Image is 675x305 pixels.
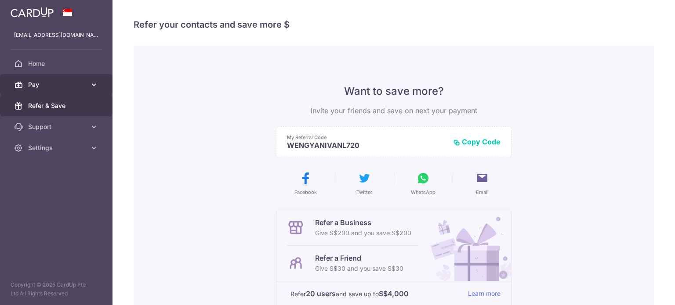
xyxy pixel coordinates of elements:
[468,288,501,299] a: Learn more
[28,122,86,131] span: Support
[279,171,331,196] button: Facebook
[456,171,508,196] button: Email
[397,171,449,196] button: WhatsApp
[287,141,446,150] p: WENGYANIVANL720
[453,137,501,146] button: Copy Code
[134,18,654,32] h4: Refer your contacts and save more $
[379,288,409,299] strong: S$4,000
[411,189,435,196] span: WhatsApp
[11,7,54,18] img: CardUp
[28,144,86,152] span: Settings
[356,189,372,196] span: Twitter
[276,84,512,98] p: Want to save more?
[20,6,38,14] span: Help
[422,210,511,281] img: Refer
[338,171,390,196] button: Twitter
[315,263,403,274] p: Give S$30 and you save S$30
[306,288,336,299] strong: 20 users
[476,189,489,196] span: Email
[28,59,86,68] span: Home
[28,101,86,110] span: Refer & Save
[276,105,512,116] p: Invite your friends and save on next your payment
[287,134,446,141] p: My Referral Code
[290,288,461,299] p: Refer and save up to
[315,228,411,238] p: Give S$200 and you save S$200
[28,80,86,89] span: Pay
[294,189,317,196] span: Facebook
[315,253,403,263] p: Refer a Friend
[14,31,98,39] p: [EMAIL_ADDRESS][DOMAIN_NAME]
[315,217,411,228] p: Refer a Business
